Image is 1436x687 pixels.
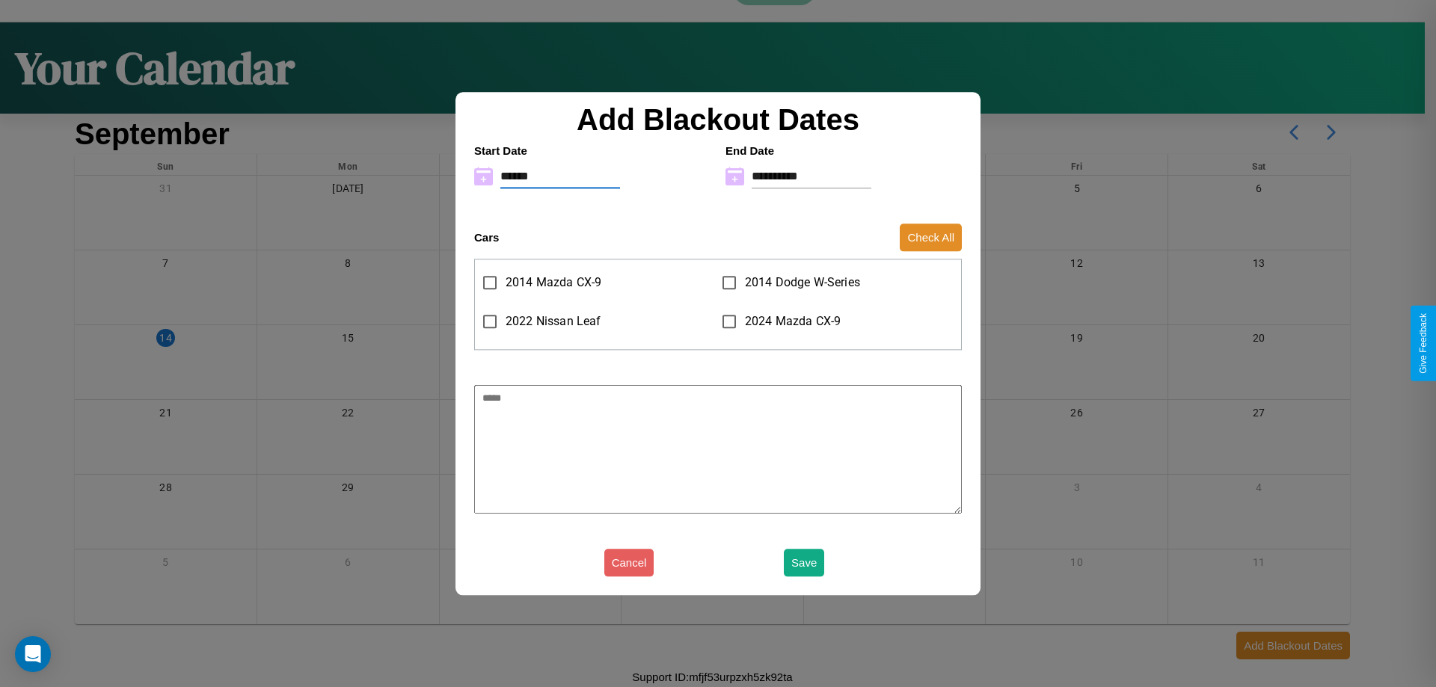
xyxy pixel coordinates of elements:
[725,144,962,157] h4: End Date
[784,549,824,576] button: Save
[900,224,962,251] button: Check All
[467,103,969,137] h2: Add Blackout Dates
[474,144,711,157] h4: Start Date
[506,312,601,330] span: 2022 Nissan Leaf
[1418,313,1429,374] div: Give Feedback
[745,312,841,330] span: 2024 Mazda CX-9
[745,274,860,292] span: 2014 Dodge W-Series
[474,231,499,244] h4: Cars
[506,274,601,292] span: 2014 Mazda CX-9
[604,549,654,576] button: Cancel
[15,636,51,672] div: Open Intercom Messenger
